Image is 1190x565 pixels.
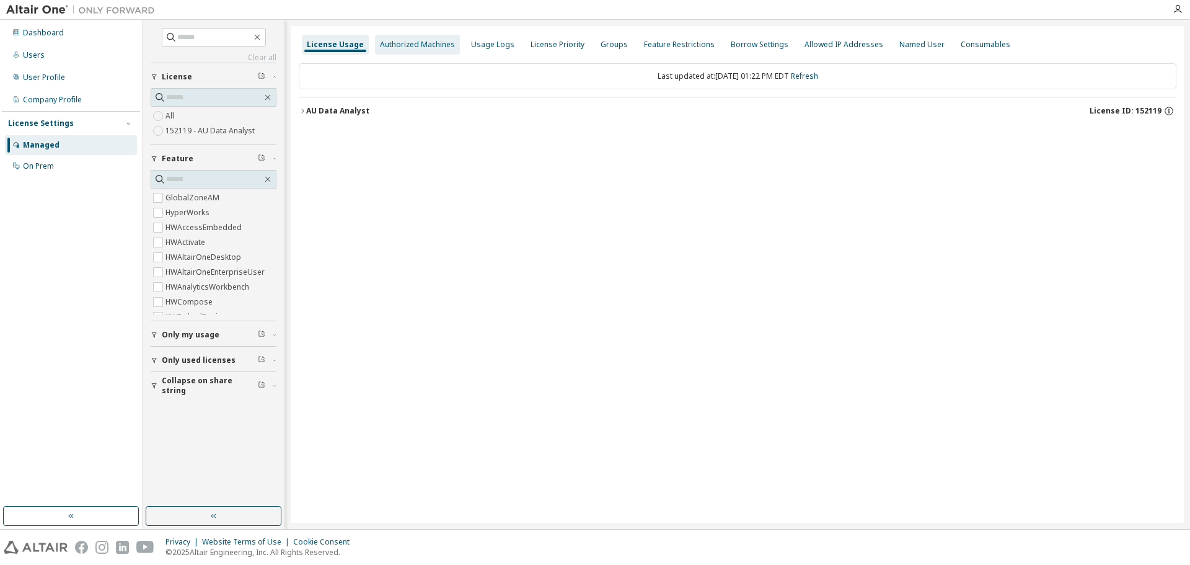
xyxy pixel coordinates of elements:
label: HWEmbedBasic [165,309,224,324]
img: facebook.svg [75,541,88,554]
div: License Priority [531,40,584,50]
button: Collapse on share string [151,372,276,399]
img: linkedin.svg [116,541,129,554]
div: Cookie Consent [293,537,357,547]
div: Users [23,50,45,60]
img: altair_logo.svg [4,541,68,554]
label: HWCompose [165,295,215,309]
div: Dashboard [23,28,64,38]
div: Named User [899,40,945,50]
div: Authorized Machines [380,40,455,50]
span: Only my usage [162,330,219,340]
label: HWAnalyticsWorkbench [165,280,252,295]
div: Consumables [961,40,1010,50]
span: Feature [162,154,193,164]
div: On Prem [23,161,54,171]
label: HWAltairOneEnterpriseUser [165,265,267,280]
label: 152119 - AU Data Analyst [165,123,257,138]
div: Groups [601,40,628,50]
label: HWAccessEmbedded [165,220,244,235]
img: Altair One [6,4,161,16]
label: HyperWorks [165,205,212,220]
p: © 2025 Altair Engineering, Inc. All Rights Reserved. [165,547,357,558]
div: Last updated at: [DATE] 01:22 PM EDT [299,63,1176,89]
div: Usage Logs [471,40,514,50]
button: Feature [151,145,276,172]
img: instagram.svg [95,541,108,554]
a: Refresh [791,71,818,81]
div: Feature Restrictions [644,40,715,50]
label: HWActivate [165,235,208,250]
span: Clear filter [258,154,265,164]
label: GlobalZoneAM [165,190,222,205]
div: Website Terms of Use [202,537,293,547]
div: Privacy [165,537,202,547]
label: HWAltairOneDesktop [165,250,244,265]
div: Company Profile [23,95,82,105]
div: User Profile [23,73,65,82]
button: AU Data AnalystLicense ID: 152119 [299,97,1176,125]
span: Collapse on share string [162,376,258,396]
img: youtube.svg [136,541,154,554]
span: License ID: 152119 [1090,106,1161,116]
span: License [162,72,192,82]
button: Only my usage [151,321,276,349]
span: Only used licenses [162,355,236,365]
span: Clear filter [258,72,265,82]
button: Only used licenses [151,347,276,374]
span: Clear filter [258,355,265,365]
button: License [151,63,276,91]
a: Clear all [151,53,276,63]
div: Borrow Settings [731,40,788,50]
div: AU Data Analyst [306,106,369,116]
div: Managed [23,140,59,150]
div: License Usage [307,40,364,50]
span: Clear filter [258,381,265,391]
label: All [165,109,177,123]
span: Clear filter [258,330,265,340]
div: License Settings [8,118,74,128]
div: Allowed IP Addresses [804,40,883,50]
